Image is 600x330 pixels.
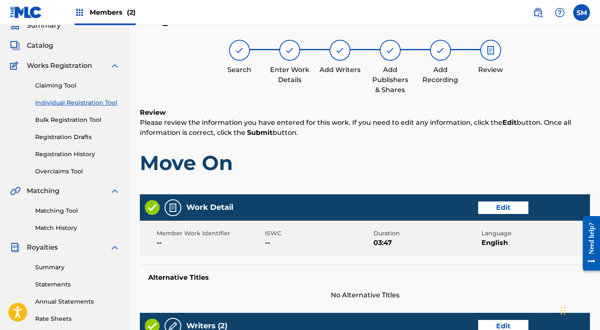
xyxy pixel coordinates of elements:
span: Matching [27,186,59,196]
button: Edit [478,201,528,214]
iframe: Chat Widget [558,290,600,330]
a: Overclaims Tool [35,167,120,176]
div: Enter Work Details [269,65,311,85]
strong: Submit [247,129,273,137]
a: Rate Sheets [35,315,120,323]
a: Individual Registration Tool [35,98,120,107]
div: Add Publishers & Shares [369,65,411,95]
img: expand [110,61,120,71]
p: Please review the information you have entered for this work. If you need to edit any information... [140,118,590,138]
a: Matching Tool [35,206,120,215]
img: MLC Logo [10,6,42,18]
img: step indicator icon for Add Writers [335,45,345,55]
img: step indicator icon for Search [234,45,245,55]
div: User Menu [573,4,590,21]
span: Members [90,8,136,17]
span: ISWC [265,229,371,238]
span: -- [157,238,263,248]
a: Registration Drafts [35,133,120,142]
strong: Edit [502,119,517,126]
span: -- [265,238,371,248]
img: step indicator icon for Add Publishers & Shares [385,45,395,55]
span: Duration [373,229,480,238]
img: expand [110,242,120,253]
span: 03:47 [373,238,480,248]
img: Royalties [10,242,20,253]
img: step indicator icon for Review [486,45,496,55]
a: Bulk Registration Tool [35,116,120,124]
a: Claiming Tool [35,81,120,90]
img: Work Detail [168,203,178,213]
span: Royalties [27,242,58,253]
div: Add Writers [319,65,361,75]
iframe: Resource Center [577,210,600,277]
div: Search [219,65,260,75]
span: Member Work Identifier [157,229,263,238]
div: Add Recording [420,65,461,85]
img: step indicator icon for Enter Work Details [285,45,295,55]
h6: Review [140,108,590,118]
span: (2) [127,8,136,16]
img: help [555,8,565,18]
h5: Alternative Titles [148,273,582,282]
div: Drag [561,298,566,323]
img: Top Rightsholders [75,8,85,18]
a: Public Search [530,4,546,21]
span: Catalog [27,41,53,51]
a: Statements [35,280,120,289]
span: Language [482,229,588,238]
a: Registration History [35,150,120,159]
a: Annual Statements [35,297,120,306]
span: Works Registration [27,61,92,71]
img: expand [110,186,120,196]
span: English [482,238,588,248]
span: No Alternative Titles [140,290,590,300]
a: SummarySummary [10,21,61,31]
img: step indicator icon for Add Recording [435,45,445,55]
img: Catalog [10,41,20,51]
h1: Move On [140,150,590,175]
a: Summary [35,263,120,272]
span: Summary [27,21,61,31]
img: search [533,8,543,18]
img: Summary [10,21,20,31]
img: Valid [145,200,160,215]
a: Match History [35,224,120,232]
div: Help [551,4,568,21]
div: Review [470,65,512,75]
h5: Work Detail [186,203,233,212]
img: Matching [10,186,21,196]
img: Works Registration [10,61,21,71]
a: CatalogCatalog [10,41,53,51]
